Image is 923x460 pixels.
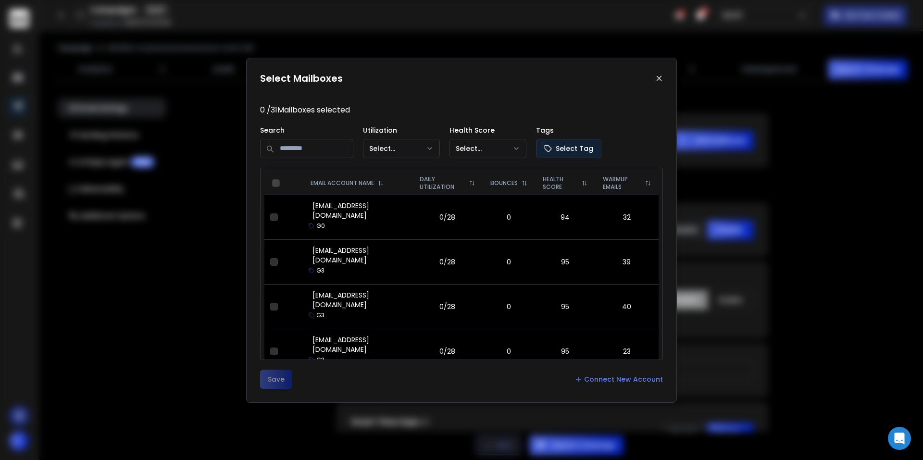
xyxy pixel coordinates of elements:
p: 0 / 31 Mailboxes selected [260,104,663,116]
td: 23 [595,329,659,374]
td: 95 [535,240,595,285]
p: 0 [488,212,529,222]
p: [EMAIL_ADDRESS][DOMAIN_NAME] [312,335,406,354]
a: Connect New Account [574,374,663,384]
p: Utilization [363,125,440,135]
td: 0/28 [412,240,483,285]
p: G0 [316,222,325,230]
td: 95 [535,329,595,374]
button: Select... [363,139,440,158]
td: 0/28 [412,195,483,240]
td: 95 [535,285,595,329]
p: Tags [536,125,601,135]
td: 39 [595,240,659,285]
button: Select... [449,139,526,158]
p: WARMUP EMAILS [603,175,642,191]
td: 40 [595,285,659,329]
td: 32 [595,195,659,240]
p: G3 [316,267,324,274]
p: HEALTH SCORE [543,175,577,191]
p: [EMAIL_ADDRESS][DOMAIN_NAME] [312,290,406,310]
p: G3 [316,311,324,319]
p: 0 [488,257,529,267]
p: G3 [316,356,324,364]
td: 94 [535,195,595,240]
button: Select Tag [536,139,601,158]
p: [EMAIL_ADDRESS][DOMAIN_NAME] [312,246,406,265]
p: 0 [488,347,529,356]
p: [EMAIL_ADDRESS][DOMAIN_NAME] [312,201,406,220]
p: DAILY UTILIZATION [420,175,466,191]
td: 0/28 [412,329,483,374]
p: BOUNCES [490,179,518,187]
p: Health Score [449,125,526,135]
p: 0 [488,302,529,311]
td: 0/28 [412,285,483,329]
div: EMAIL ACCOUNT NAME [311,179,404,187]
h1: Select Mailboxes [260,72,343,85]
p: Search [260,125,353,135]
div: Open Intercom Messenger [888,427,911,450]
